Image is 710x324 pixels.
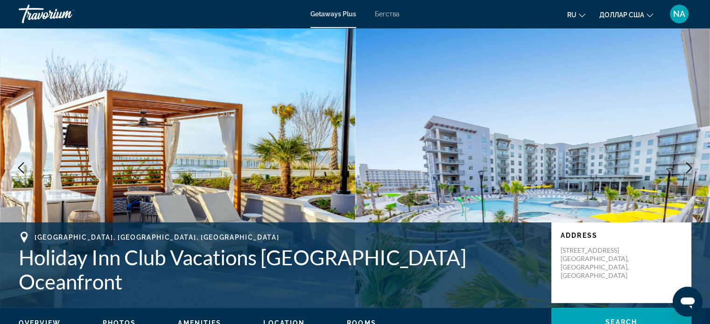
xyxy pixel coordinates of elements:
[310,10,356,18] a: Getaways Plus
[9,156,33,179] button: Previous image
[567,8,585,21] button: Изменить язык
[599,8,653,21] button: Изменить валюту
[19,2,112,26] a: Травориум
[599,11,644,19] font: доллар США
[19,245,542,294] h1: Holiday Inn Club Vacations [GEOGRAPHIC_DATA] Oceanfront
[673,287,703,317] iframe: Кнопка для запуска окна сообщений
[561,246,635,280] p: [STREET_ADDRESS] [GEOGRAPHIC_DATA], [GEOGRAPHIC_DATA], [GEOGRAPHIC_DATA]
[35,234,279,241] span: [GEOGRAPHIC_DATA], [GEOGRAPHIC_DATA], [GEOGRAPHIC_DATA]
[667,4,691,24] button: Меню пользователя
[375,10,400,18] a: Бегства
[561,232,682,239] p: Address
[567,11,576,19] font: ru
[673,9,685,19] font: NA
[677,156,701,179] button: Next image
